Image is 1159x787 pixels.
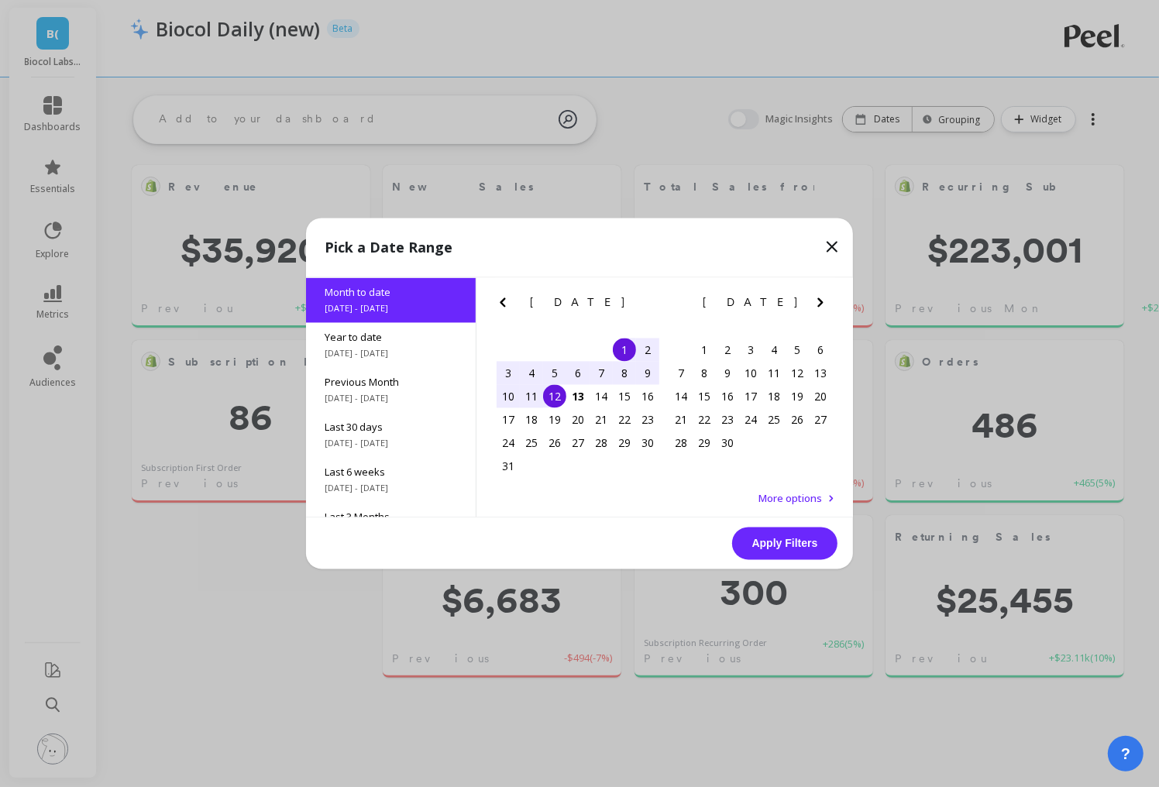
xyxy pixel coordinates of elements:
[693,431,716,455] div: Choose Monday, September 29th, 2025
[543,431,566,455] div: Choose Tuesday, August 26th, 2025
[693,362,716,385] div: Choose Monday, September 8th, 2025
[590,431,613,455] div: Choose Thursday, August 28th, 2025
[590,408,613,431] div: Choose Thursday, August 21st, 2025
[494,294,518,318] button: Previous Month
[693,408,716,431] div: Choose Monday, September 22nd, 2025
[325,466,457,479] span: Last 6 weeks
[497,408,520,431] div: Choose Sunday, August 17th, 2025
[497,362,520,385] div: Choose Sunday, August 3rd, 2025
[613,362,636,385] div: Choose Friday, August 8th, 2025
[520,362,543,385] div: Choose Monday, August 4th, 2025
[497,455,520,478] div: Choose Sunday, August 31st, 2025
[325,393,457,405] span: [DATE] - [DATE]
[669,385,693,408] div: Choose Sunday, September 14th, 2025
[543,362,566,385] div: Choose Tuesday, August 5th, 2025
[325,348,457,360] span: [DATE] - [DATE]
[530,297,627,309] span: [DATE]
[566,431,590,455] div: Choose Wednesday, August 27th, 2025
[325,376,457,390] span: Previous Month
[716,339,739,362] div: Choose Tuesday, September 2nd, 2025
[636,431,659,455] div: Choose Saturday, August 30th, 2025
[739,385,762,408] div: Choose Wednesday, September 17th, 2025
[669,408,693,431] div: Choose Sunday, September 21st, 2025
[762,408,786,431] div: Choose Thursday, September 25th, 2025
[762,385,786,408] div: Choose Thursday, September 18th, 2025
[497,339,659,478] div: month 2025-08
[325,237,452,259] p: Pick a Date Range
[497,431,520,455] div: Choose Sunday, August 24th, 2025
[613,385,636,408] div: Choose Friday, August 15th, 2025
[716,431,739,455] div: Choose Tuesday, September 30th, 2025
[638,294,663,318] button: Next Month
[762,339,786,362] div: Choose Thursday, September 4th, 2025
[520,408,543,431] div: Choose Monday, August 18th, 2025
[693,339,716,362] div: Choose Monday, September 1st, 2025
[786,362,809,385] div: Choose Friday, September 12th, 2025
[325,303,457,315] span: [DATE] - [DATE]
[716,385,739,408] div: Choose Tuesday, September 16th, 2025
[716,362,739,385] div: Choose Tuesday, September 9th, 2025
[809,408,832,431] div: Choose Saturday, September 27th, 2025
[566,385,590,408] div: Choose Wednesday, August 13th, 2025
[636,362,659,385] div: Choose Saturday, August 9th, 2025
[1121,743,1130,765] span: ?
[786,408,809,431] div: Choose Friday, September 26th, 2025
[566,362,590,385] div: Choose Wednesday, August 6th, 2025
[520,431,543,455] div: Choose Monday, August 25th, 2025
[520,385,543,408] div: Choose Monday, August 11th, 2025
[669,431,693,455] div: Choose Sunday, September 28th, 2025
[1108,736,1144,772] button: ?
[732,528,837,560] button: Apply Filters
[325,286,457,300] span: Month to date
[325,421,457,435] span: Last 30 days
[703,297,800,309] span: [DATE]
[590,362,613,385] div: Choose Thursday, August 7th, 2025
[693,385,716,408] div: Choose Monday, September 15th, 2025
[590,385,613,408] div: Choose Thursday, August 14th, 2025
[811,294,836,318] button: Next Month
[758,492,822,506] span: More options
[666,294,691,318] button: Previous Month
[739,339,762,362] div: Choose Wednesday, September 3rd, 2025
[497,385,520,408] div: Choose Sunday, August 10th, 2025
[809,339,832,362] div: Choose Saturday, September 6th, 2025
[786,385,809,408] div: Choose Friday, September 19th, 2025
[739,362,762,385] div: Choose Wednesday, September 10th, 2025
[669,339,832,455] div: month 2025-09
[809,362,832,385] div: Choose Saturday, September 13th, 2025
[739,408,762,431] div: Choose Wednesday, September 24th, 2025
[786,339,809,362] div: Choose Friday, September 5th, 2025
[716,408,739,431] div: Choose Tuesday, September 23rd, 2025
[325,438,457,450] span: [DATE] - [DATE]
[613,431,636,455] div: Choose Friday, August 29th, 2025
[669,362,693,385] div: Choose Sunday, September 7th, 2025
[543,408,566,431] div: Choose Tuesday, August 19th, 2025
[636,385,659,408] div: Choose Saturday, August 16th, 2025
[636,339,659,362] div: Choose Saturday, August 2nd, 2025
[325,483,457,495] span: [DATE] - [DATE]
[543,385,566,408] div: Choose Tuesday, August 12th, 2025
[809,385,832,408] div: Choose Saturday, September 20th, 2025
[636,408,659,431] div: Choose Saturday, August 23rd, 2025
[566,408,590,431] div: Choose Wednesday, August 20th, 2025
[613,339,636,362] div: Choose Friday, August 1st, 2025
[325,331,457,345] span: Year to date
[325,510,457,524] span: Last 3 Months
[762,362,786,385] div: Choose Thursday, September 11th, 2025
[613,408,636,431] div: Choose Friday, August 22nd, 2025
